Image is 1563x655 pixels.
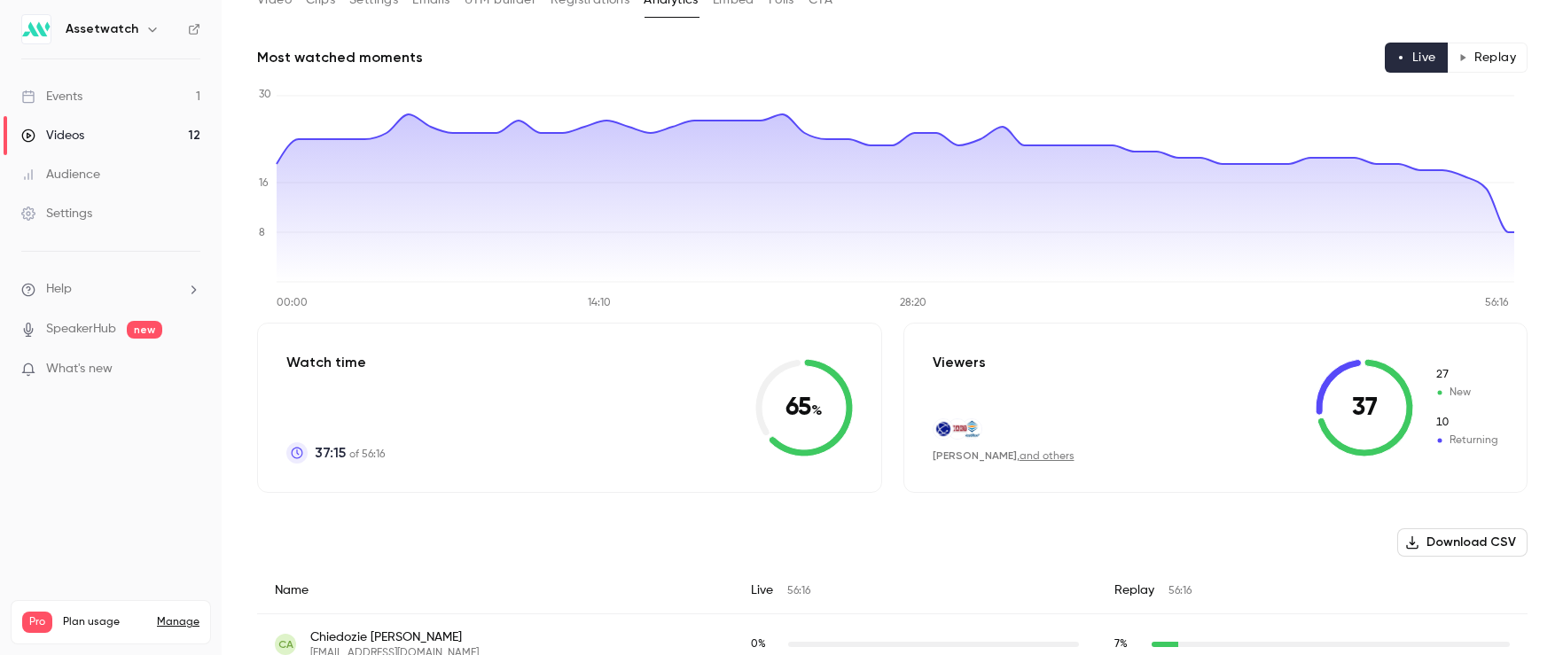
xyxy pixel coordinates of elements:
div: Audience [21,166,100,183]
span: [PERSON_NAME] [933,449,1017,462]
h2: Most watched moments [257,47,423,68]
img: lanl.gov [934,419,953,439]
span: Pro [22,612,52,633]
span: What's new [46,360,113,378]
span: 56:16 [787,586,810,597]
span: Plan usage [63,615,146,629]
li: help-dropdown-opener [21,280,200,299]
span: New [1434,367,1498,383]
h6: Assetwatch [66,20,138,38]
a: Manage [157,615,199,629]
div: , [933,448,1075,464]
span: Chiedozie [PERSON_NAME] [310,628,479,646]
iframe: Noticeable Trigger [179,362,200,378]
div: Videos [21,127,84,144]
div: Name [257,567,733,614]
div: Replay [1097,567,1528,614]
div: Live [733,567,1097,614]
tspan: 16 [259,178,269,189]
span: Replay watch time [1114,636,1143,652]
img: alum.mit.edu [948,419,967,439]
p: Viewers [933,352,986,373]
p: Watch time [286,352,385,373]
span: 37:15 [315,442,346,464]
span: 7 % [1114,639,1128,650]
tspan: 00:00 [277,298,308,308]
img: westrock.com [962,419,981,439]
span: Help [46,280,72,299]
tspan: 14:10 [588,298,611,308]
a: SpeakerHub [46,320,116,339]
div: Settings [21,205,92,222]
span: Live watch time [751,636,779,652]
tspan: 56:16 [1485,298,1509,308]
button: Live [1385,43,1448,73]
span: CA [278,636,293,652]
span: Returning [1434,433,1498,448]
tspan: 30 [259,90,271,100]
span: 0 % [751,639,766,650]
tspan: 8 [259,228,265,238]
span: 56:16 [1168,586,1192,597]
span: Returning [1434,415,1498,431]
span: New [1434,385,1498,401]
span: new [127,321,162,339]
button: Download CSV [1397,528,1528,557]
img: Assetwatch [22,15,51,43]
p: of 56:16 [315,442,385,464]
button: Replay [1447,43,1528,73]
tspan: 28:20 [900,298,926,308]
div: Events [21,88,82,105]
a: and others [1020,451,1075,462]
